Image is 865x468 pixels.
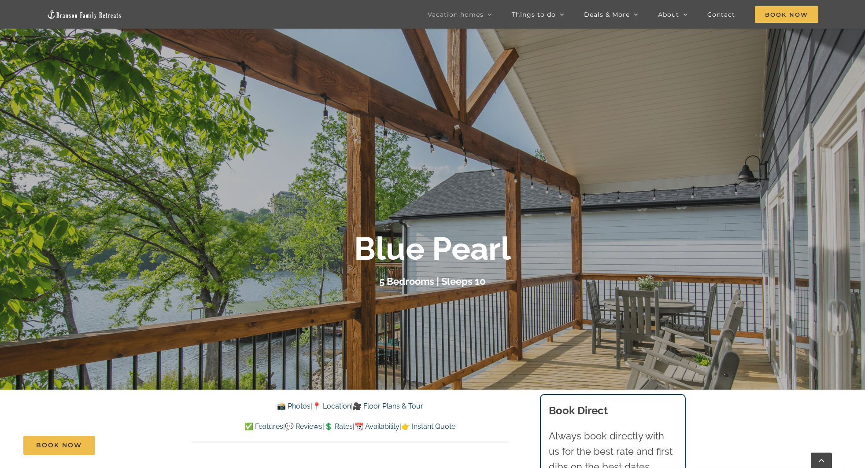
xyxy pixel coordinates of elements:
span: About [658,11,679,18]
b: Blue Pearl [354,230,511,267]
a: 💬 Reviews [285,422,322,431]
span: Vacation homes [428,11,484,18]
h3: 5 Bedrooms | Sleeps 10 [379,276,486,287]
img: Branson Family Retreats Logo [47,9,122,19]
a: Book Now [23,436,95,455]
span: Things to do [512,11,556,18]
span: Book Now [36,442,82,449]
a: 📍 Location [312,402,351,410]
a: ✅ Features [244,422,283,431]
a: 📸 Photos [277,402,311,410]
a: 👉 Instant Quote [401,422,455,431]
a: 🎥 Floor Plans & Tour [353,402,423,410]
span: Book Now [755,6,818,23]
p: | | [192,401,508,412]
p: | | | | [192,421,508,432]
a: 📆 Availability [355,422,399,431]
span: Deals & More [584,11,630,18]
span: Contact [707,11,735,18]
h3: Book Direct [549,403,677,419]
a: 💲 Rates [324,422,353,431]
